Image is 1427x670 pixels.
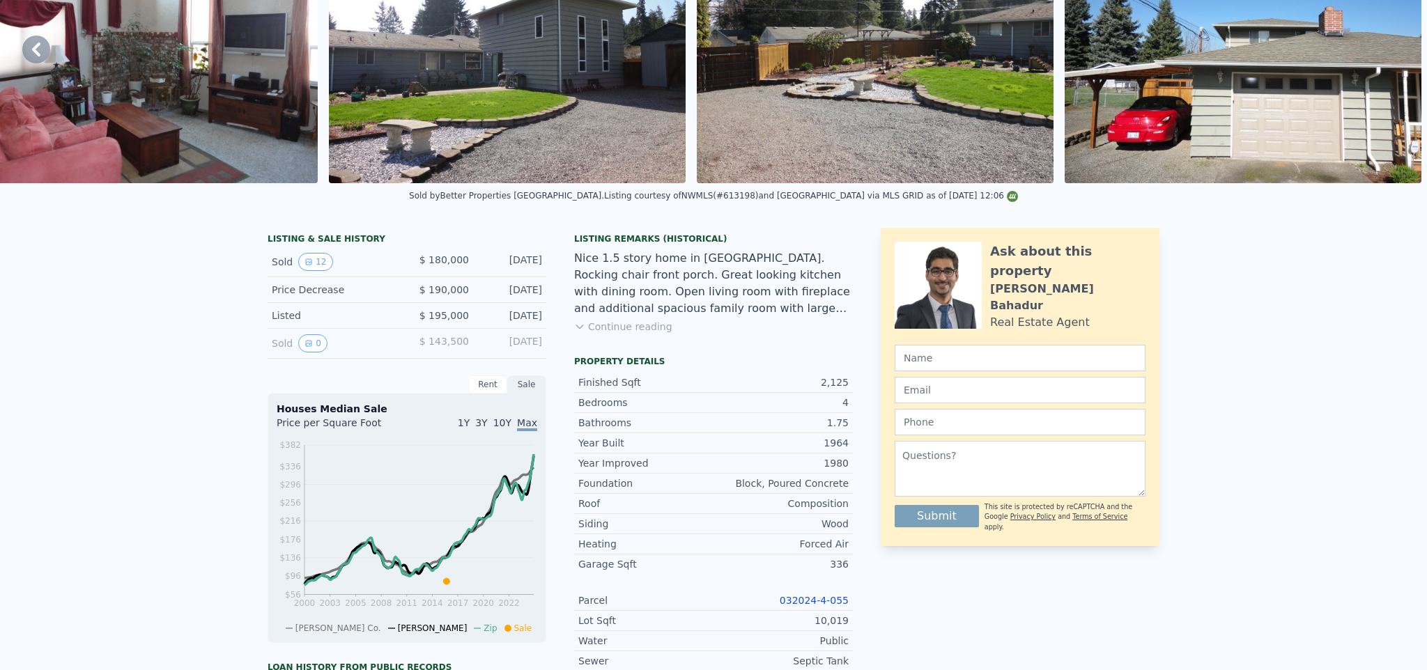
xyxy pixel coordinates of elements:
[285,590,301,600] tspan: $56
[319,598,341,608] tspan: 2003
[468,375,507,394] div: Rent
[990,314,1090,331] div: Real Estate Agent
[578,537,713,551] div: Heating
[574,233,853,244] div: Listing Remarks (Historical)
[713,436,849,450] div: 1964
[713,416,849,430] div: 1.75
[578,497,713,511] div: Roof
[272,334,396,352] div: Sold
[578,396,713,410] div: Bedrooms
[480,334,542,352] div: [DATE]
[294,598,316,608] tspan: 2000
[1072,513,1127,520] a: Terms of Service
[498,598,520,608] tspan: 2022
[578,654,713,668] div: Sewer
[279,535,301,545] tspan: $176
[396,598,417,608] tspan: 2011
[574,356,853,367] div: Property details
[713,614,849,628] div: 10,019
[578,634,713,648] div: Water
[895,345,1146,371] input: Name
[604,191,1018,201] div: Listing courtesy of NWMLS (#613198) and [GEOGRAPHIC_DATA] via MLS GRID as of [DATE] 12:06
[578,517,713,531] div: Siding
[780,595,849,606] a: 032024-4-055
[272,253,396,271] div: Sold
[419,336,469,347] span: $ 143,500
[277,402,537,416] div: Houses Median Sale
[713,634,849,648] div: Public
[990,242,1146,281] div: Ask about this property
[578,476,713,490] div: Foundation
[345,598,367,608] tspan: 2005
[517,417,537,431] span: Max
[493,417,511,428] span: 10Y
[268,233,546,247] div: LISTING & SALE HISTORY
[272,283,396,297] div: Price Decrease
[578,416,713,430] div: Bathrooms
[713,537,849,551] div: Forced Air
[295,623,381,633] span: [PERSON_NAME] Co.
[514,623,532,633] span: Sale
[895,377,1146,403] input: Email
[713,396,849,410] div: 4
[578,557,713,571] div: Garage Sqft
[480,253,542,271] div: [DATE]
[484,623,497,633] span: Zip
[272,309,396,322] div: Listed
[507,375,546,394] div: Sale
[458,417,470,428] span: 1Y
[298,334,327,352] button: View historical data
[578,614,713,628] div: Lot Sqft
[277,416,407,438] div: Price per Square Foot
[985,502,1146,532] div: This site is protected by reCAPTCHA and the Google and apply.
[279,498,301,508] tspan: $256
[578,593,713,607] div: Parcel
[574,320,672,334] button: Continue reading
[1010,513,1056,520] a: Privacy Policy
[279,553,301,563] tspan: $136
[713,476,849,490] div: Block, Poured Concrete
[713,375,849,389] div: 2,125
[472,598,494,608] tspan: 2020
[1007,191,1018,202] img: NWMLS Logo
[475,417,487,428] span: 3Y
[279,480,301,490] tspan: $296
[578,456,713,470] div: Year Improved
[895,505,979,527] button: Submit
[713,456,849,470] div: 1980
[419,310,469,321] span: $ 195,000
[409,191,604,201] div: Sold by Better Properties [GEOGRAPHIC_DATA] .
[713,557,849,571] div: 336
[298,253,332,271] button: View historical data
[713,497,849,511] div: Composition
[419,284,469,295] span: $ 190,000
[574,250,853,317] div: Nice 1.5 story home in [GEOGRAPHIC_DATA]. Rocking chair front porch. Great looking kitchen with d...
[279,440,301,450] tspan: $382
[279,516,301,526] tspan: $216
[419,254,469,265] span: $ 180,000
[422,598,443,608] tspan: 2014
[480,309,542,322] div: [DATE]
[713,654,849,668] div: Septic Tank
[279,462,301,472] tspan: $336
[578,375,713,389] div: Finished Sqft
[990,281,1146,314] div: [PERSON_NAME] Bahadur
[578,436,713,450] div: Year Built
[713,517,849,531] div: Wood
[480,283,542,297] div: [DATE]
[371,598,392,608] tspan: 2008
[285,571,301,581] tspan: $96
[398,623,468,633] span: [PERSON_NAME]
[895,409,1146,435] input: Phone
[447,598,469,608] tspan: 2017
